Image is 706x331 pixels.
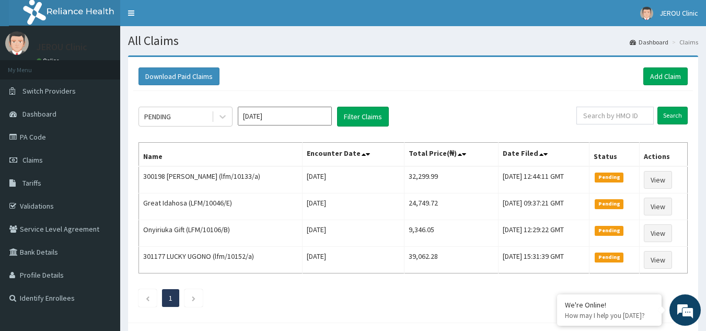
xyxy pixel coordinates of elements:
th: Encounter Date [302,143,404,167]
a: View [644,224,672,242]
td: [DATE] [302,220,404,247]
h1: All Claims [128,34,698,48]
td: 39,062.28 [404,247,498,273]
td: [DATE] 09:37:21 GMT [499,193,589,220]
td: [DATE] [302,247,404,273]
td: 300198 [PERSON_NAME] (lfm/10133/a) [139,166,303,193]
th: Status [589,143,640,167]
span: Tariffs [22,178,41,188]
th: Date Filed [499,143,589,167]
th: Name [139,143,303,167]
img: User Image [5,31,29,55]
a: Online [37,57,62,64]
span: Pending [595,226,623,235]
input: Select Month and Year [238,107,332,125]
th: Actions [639,143,687,167]
td: 9,346.05 [404,220,498,247]
a: Previous page [145,293,150,303]
td: [DATE] [302,193,404,220]
span: Claims [22,155,43,165]
span: Pending [595,253,623,262]
td: 301177 LUCKY UGONO (lfm/10152/a) [139,247,303,273]
td: [DATE] 12:29:22 GMT [499,220,589,247]
button: Filter Claims [337,107,389,127]
button: Download Paid Claims [138,67,219,85]
a: View [644,198,672,215]
td: Great Idahosa (LFM/10046/E) [139,193,303,220]
p: JEROU Clinic [37,42,87,52]
img: User Image [640,7,653,20]
a: Next page [191,293,196,303]
input: Search [657,107,688,124]
a: Dashboard [630,38,668,47]
span: Switch Providers [22,86,76,96]
span: Pending [595,173,623,182]
li: Claims [669,38,698,47]
div: PENDING [144,111,171,122]
td: [DATE] [302,166,404,193]
th: Total Price(₦) [404,143,498,167]
input: Search by HMO ID [576,107,654,124]
a: View [644,171,672,189]
span: Pending [595,199,623,209]
a: View [644,251,672,269]
td: 24,749.72 [404,193,498,220]
a: Page 1 is your current page [169,293,172,303]
td: Onyiriuka Gift (LFM/10106/B) [139,220,303,247]
td: [DATE] 15:31:39 GMT [499,247,589,273]
a: Add Claim [643,67,688,85]
span: JEROU Clinic [659,8,698,18]
td: [DATE] 12:44:11 GMT [499,166,589,193]
div: We're Online! [565,300,654,310]
span: Dashboard [22,109,56,119]
td: 32,299.99 [404,166,498,193]
p: How may I help you today? [565,311,654,320]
